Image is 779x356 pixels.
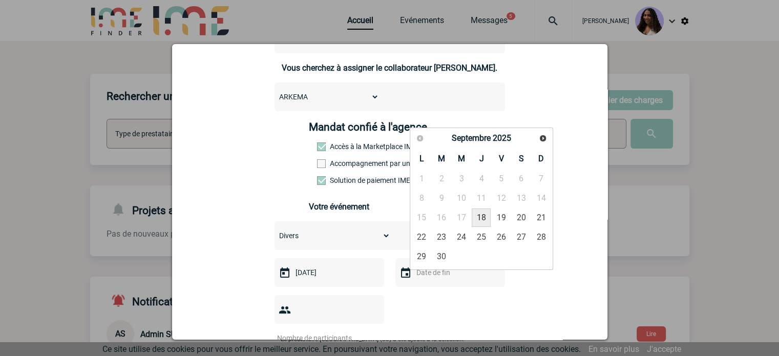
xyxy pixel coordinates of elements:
label: Conformité aux process achat client, Prise en charge de la facturation, Mutualisation de plusieur... [317,176,362,184]
h3: Votre événement [309,202,470,212]
input: Nombre de participants [275,331,371,345]
span: 2025 [493,133,511,143]
h4: Mandat confié à l'agence [309,121,427,133]
span: Samedi [519,154,524,163]
a: 21 [532,208,551,227]
a: 19 [492,208,511,227]
a: 20 [512,208,531,227]
span: Jeudi [479,154,483,163]
a: 24 [452,228,471,246]
a: 25 [472,228,491,246]
label: Accès à la Marketplace IME [317,142,362,151]
span: Dimanche [538,154,544,163]
a: 23 [432,228,451,246]
input: Date de début [293,266,364,279]
span: Mercredi [458,154,465,163]
p: Vous cherchez à assigner le collaborateur [PERSON_NAME]. [275,63,505,73]
a: 30 [432,247,451,266]
span: Suivant [539,134,547,142]
a: 27 [512,228,531,246]
label: Prestation payante [317,159,362,167]
span: Lundi [419,154,424,163]
span: Septembre [452,133,491,143]
span: Mardi [438,154,445,163]
input: Date de fin [414,266,485,279]
a: Suivant [535,131,550,145]
a: 26 [492,228,511,246]
span: Vendredi [499,154,504,163]
a: 28 [532,228,551,246]
a: 22 [412,228,431,246]
a: 29 [412,247,431,266]
a: 18 [472,208,491,227]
